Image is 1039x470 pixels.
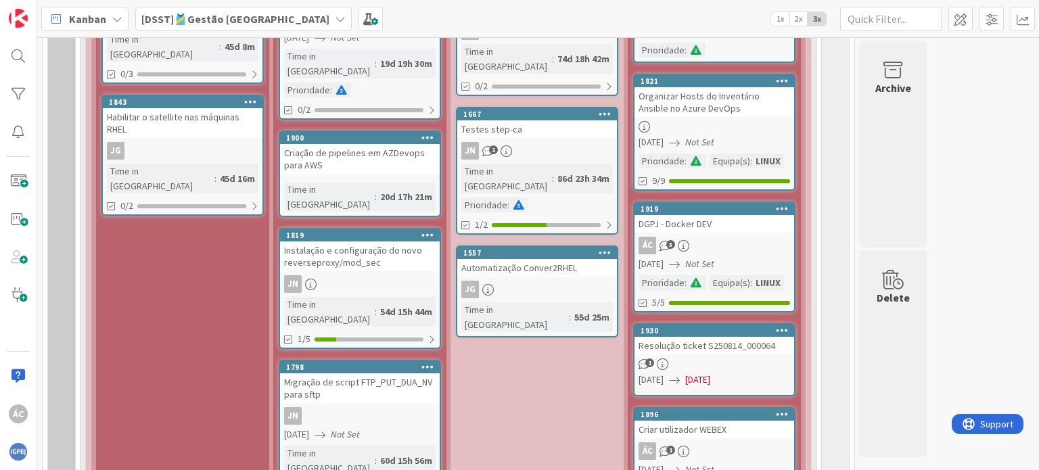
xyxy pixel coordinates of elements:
div: 1557 [463,248,617,258]
div: ÁC [634,442,794,460]
div: Time in [GEOGRAPHIC_DATA] [107,32,219,62]
span: 5/5 [652,296,665,310]
div: Time in [GEOGRAPHIC_DATA] [107,164,214,193]
div: Organizar Hosts do Inventário Ansible no Azure DevOps [634,87,794,117]
i: Not Set [331,428,360,440]
div: 1930 [641,326,794,335]
div: Prioridade [639,154,685,168]
div: JN [457,142,617,160]
div: Resolução ticket S250814_000064 [634,337,794,354]
div: JG [107,142,124,160]
a: 1557Automatização Conver2RHELJGTime in [GEOGRAPHIC_DATA]:55d 25m [456,245,618,337]
div: 1821 [634,75,794,87]
span: [DATE] [284,30,309,45]
span: [DATE] [639,257,664,271]
span: : [552,51,554,66]
div: 74d 18h 42m [554,51,613,66]
span: : [507,197,509,212]
div: Habilitar o satellite nas máquinas RHEL [103,108,262,138]
div: Prioridade [639,43,685,57]
a: 1843Habilitar o satellite nas máquinas RHELJGTime in [GEOGRAPHIC_DATA]:45d 16m0/2 [101,95,264,216]
span: : [330,83,332,97]
div: Migração de script FTP_PUT_DUA_NV para sftp [280,373,440,403]
div: 1667 [463,110,617,119]
div: 1900Criação de pipelines em AZDevops para AWS [280,132,440,174]
div: 1896Criar utilizador WEBEX [634,408,794,438]
a: 1930Resolução ticket S250814_000064[DATE][DATE] [633,323,795,396]
span: [DATE] [639,373,664,387]
div: 1896 [634,408,794,421]
div: Archive [875,80,911,96]
div: 1557 [457,247,617,259]
div: 1919 [641,204,794,214]
div: 1919DGPJ - Docker DEV [634,203,794,233]
div: 1798 [286,362,440,372]
div: 1821 [641,76,794,86]
div: 1930 [634,325,794,337]
span: 3x [808,12,826,26]
span: : [750,275,752,290]
div: 19d 19h 30m [377,56,436,71]
div: 1819 [280,229,440,241]
div: ÁC [634,237,794,254]
div: Time in [GEOGRAPHIC_DATA] [461,302,569,332]
span: : [375,189,377,204]
div: JN [284,407,302,425]
div: JN [461,142,479,160]
span: [DATE] [685,373,710,387]
div: DGPJ - Docker DEV [634,215,794,233]
span: 0/2 [298,103,310,117]
div: Testes step-ca [457,120,617,138]
i: Not Set [685,258,714,270]
span: : [685,154,687,168]
div: ÁC [639,237,656,254]
span: 0/2 [475,79,488,93]
span: [DATE] [284,427,309,442]
div: JN [280,407,440,425]
span: 1x [771,12,789,26]
div: 1667 [457,108,617,120]
div: Time in [GEOGRAPHIC_DATA] [284,49,375,78]
span: 0/3 [120,67,133,81]
span: 9/9 [652,174,665,188]
span: 0/2 [120,199,133,213]
input: Quick Filter... [840,7,942,31]
div: Prioridade [461,197,507,212]
span: 1/2 [475,218,488,232]
div: 1843Habilitar o satellite nas máquinas RHEL [103,96,262,138]
img: Visit kanbanzone.com [9,9,28,28]
div: Prioridade [639,275,685,290]
div: 1798Migração de script FTP_PUT_DUA_NV para sftp [280,361,440,403]
span: 1 [645,358,654,367]
div: 1557Automatização Conver2RHEL [457,247,617,277]
div: 1843 [109,97,262,107]
span: : [375,56,377,71]
div: JG [461,281,479,298]
span: : [375,453,377,468]
span: : [569,310,571,325]
div: 1819Instalação e configuração do novo reverseproxy/mod_sec [280,229,440,271]
span: : [750,154,752,168]
a: 1819Instalação e configuração do novo reverseproxy/mod_secJNTime in [GEOGRAPHIC_DATA]:54d 15h 44m1/5 [279,228,441,349]
div: 1843 [103,96,262,108]
span: Support [28,2,62,18]
i: Not Set [685,136,714,148]
div: 1798 [280,361,440,373]
div: 1819 [286,231,440,240]
div: 1919 [634,203,794,215]
b: [DSST]🎽Gestão [GEOGRAPHIC_DATA] [141,12,329,26]
div: Time in [GEOGRAPHIC_DATA] [284,182,375,212]
div: LINUX [752,275,784,290]
div: JN [280,275,440,293]
span: : [685,275,687,290]
span: : [375,304,377,319]
span: : [552,171,554,186]
div: JG [103,142,262,160]
div: 1896 [641,410,794,419]
div: Time in [GEOGRAPHIC_DATA] [461,164,552,193]
img: avatar [9,442,28,461]
div: Criação de pipelines em AZDevops para AWS [280,144,440,174]
div: JG [457,281,617,298]
a: 1821Organizar Hosts do Inventário Ansible no Azure DevOps[DATE]Not SetPrioridade:Equipa(s):LINUX9/9 [633,74,795,191]
span: Kanban [69,11,106,27]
